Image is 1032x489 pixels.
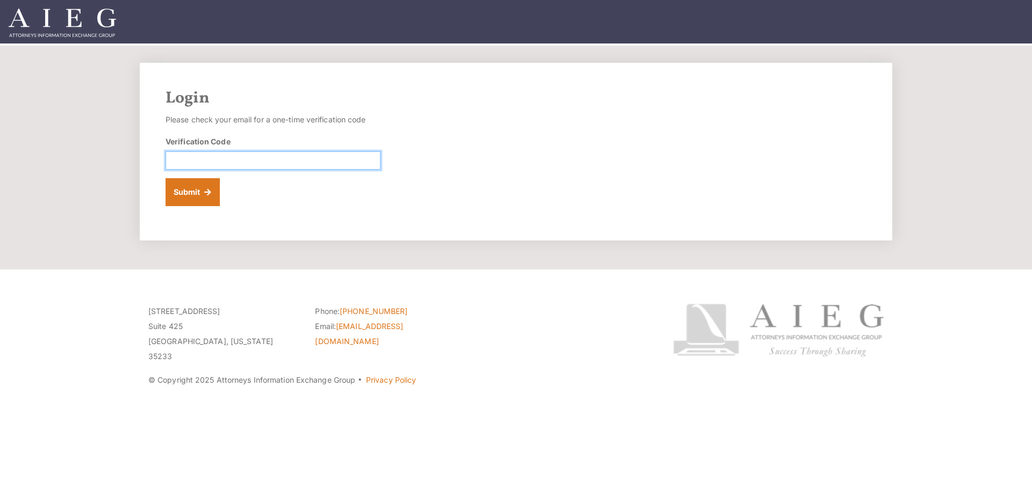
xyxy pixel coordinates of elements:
p: Please check your email for a one-time verification code [166,112,381,127]
button: Submit [166,178,220,206]
img: Attorneys Information Exchange Group [9,9,116,37]
label: Verification Code [166,136,231,147]
li: Phone: [315,304,465,319]
li: Email: [315,319,465,349]
a: [PHONE_NUMBER] [340,306,407,316]
img: Attorneys Information Exchange Group logo [673,304,884,357]
span: · [357,379,362,385]
a: [EMAIL_ADDRESS][DOMAIN_NAME] [315,322,403,346]
p: [STREET_ADDRESS] Suite 425 [GEOGRAPHIC_DATA], [US_STATE] 35233 [148,304,299,364]
p: © Copyright 2025 Attorneys Information Exchange Group [148,373,633,388]
h2: Login [166,89,866,108]
a: Privacy Policy [366,375,416,384]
